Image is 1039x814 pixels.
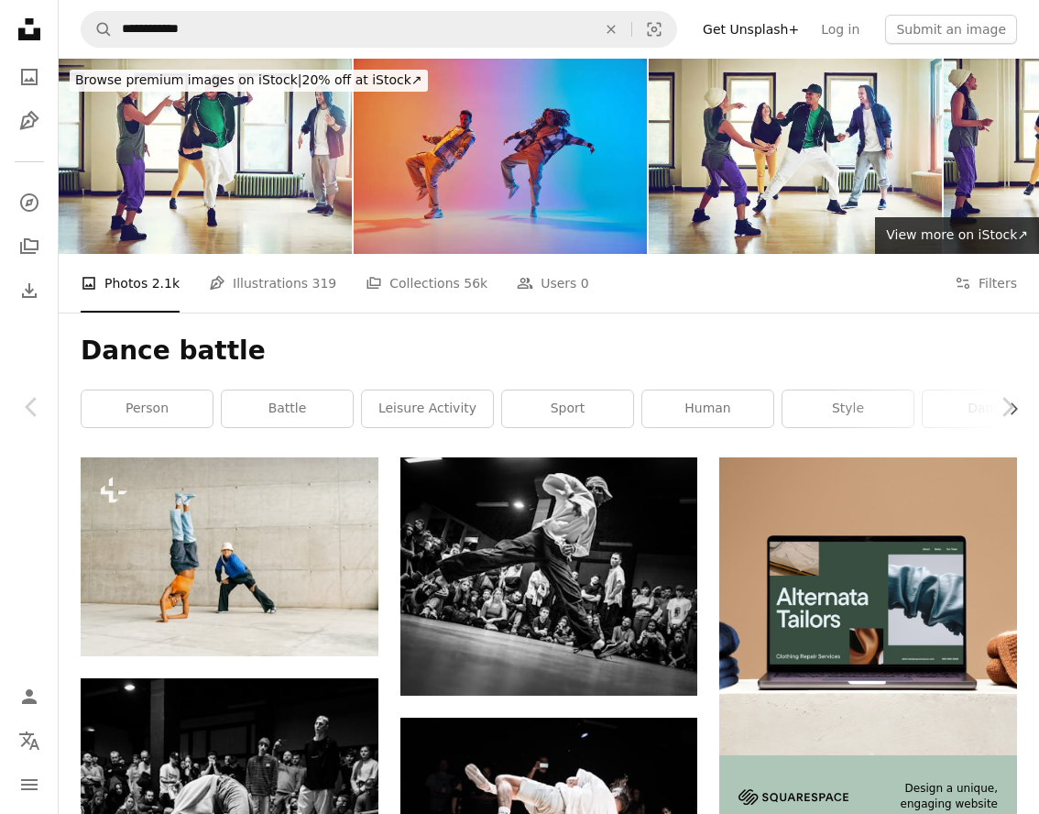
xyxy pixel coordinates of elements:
[11,722,48,759] button: Language
[11,184,48,221] a: Explore
[886,227,1028,242] span: View more on iStock ↗
[581,273,589,293] span: 0
[875,217,1039,254] a: View more on iStock↗
[366,254,487,313] a: Collections 56k
[82,390,213,427] a: person
[400,457,698,696] img: grayscale photo of man in white hoodie and black pants
[354,59,647,254] img: Dynamic photo of two dancers, man and woman move synchronously in hip-hop style dance against gra...
[81,457,378,656] img: a man doing a handstand on top of a skateboard
[11,59,48,95] a: Photos
[75,72,301,87] span: Browse premium images on iStock |
[11,678,48,715] a: Log in / Sign up
[502,390,633,427] a: sport
[692,15,810,44] a: Get Unsplash+
[782,390,913,427] a: style
[642,390,773,427] a: human
[649,59,942,254] img: Dancing their hearts out
[975,319,1039,495] a: Next
[400,568,698,585] a: grayscale photo of man in white hoodie and black pants
[464,273,487,293] span: 56k
[81,788,378,805] a: grayscale photo of people in a basketball court
[517,254,589,313] a: Users 0
[955,254,1017,313] button: Filters
[59,59,439,103] a: Browse premium images on iStock|20% off at iStock↗
[81,335,1017,368] h1: Dance battle
[82,12,113,47] button: Search Unsplash
[312,273,337,293] span: 319
[810,15,870,44] a: Log in
[632,12,676,47] button: Visual search
[11,766,48,803] button: Menu
[11,228,48,265] a: Collections
[870,781,998,812] span: Design a unique, engaging website
[719,457,1017,755] img: file-1707885205802-88dd96a21c72image
[738,789,848,805] img: file-1705255347840-230a6ab5bca9image
[591,12,631,47] button: Clear
[81,548,378,565] a: a man doing a handstand on top of a skateboard
[11,272,48,309] a: Download History
[209,254,336,313] a: Illustrations 319
[885,15,1017,44] button: Submit an image
[11,103,48,139] a: Illustrations
[81,11,677,48] form: Find visuals sitewide
[75,72,422,87] span: 20% off at iStock ↗
[222,390,353,427] a: battle
[59,59,352,254] img: The biggest dance fans
[362,390,493,427] a: leisure activity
